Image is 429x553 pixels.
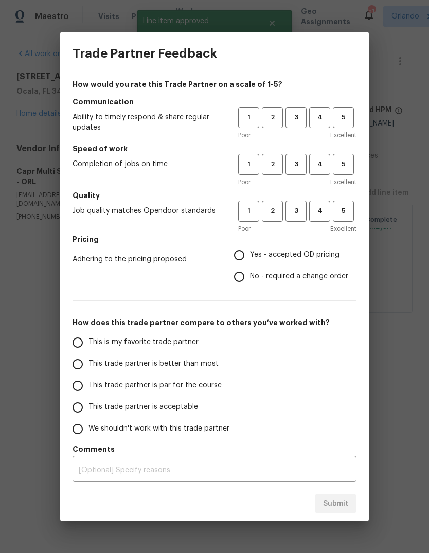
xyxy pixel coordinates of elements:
span: 5 [334,112,353,123]
span: 4 [310,205,329,217]
span: We shouldn't work with this trade partner [88,423,229,434]
button: 3 [285,201,307,222]
button: 5 [333,201,354,222]
button: 3 [285,154,307,175]
span: Poor [238,177,251,187]
button: 3 [285,107,307,128]
h5: Pricing [73,234,356,244]
span: Adhering to the pricing proposed [73,254,218,264]
span: 3 [287,158,306,170]
span: This trade partner is better than most [88,359,219,369]
span: Poor [238,130,251,140]
h3: Trade Partner Feedback [73,46,217,61]
button: 5 [333,107,354,128]
span: 2 [263,112,282,123]
span: 1 [239,112,258,123]
span: Excellent [330,130,356,140]
h5: Communication [73,97,356,107]
button: 5 [333,154,354,175]
span: Yes - accepted OD pricing [250,249,339,260]
span: 1 [239,158,258,170]
span: 5 [334,205,353,217]
button: 4 [309,154,330,175]
h5: Comments [73,444,356,454]
span: This trade partner is par for the course [88,380,222,391]
button: 4 [309,201,330,222]
h5: Speed of work [73,144,356,154]
span: 3 [287,205,306,217]
button: 2 [262,107,283,128]
span: 2 [263,158,282,170]
span: 1 [239,205,258,217]
button: 4 [309,107,330,128]
span: 4 [310,112,329,123]
button: 1 [238,107,259,128]
button: 2 [262,201,283,222]
span: Poor [238,224,251,234]
button: 1 [238,154,259,175]
h5: How does this trade partner compare to others you’ve worked with? [73,317,356,328]
div: How does this trade partner compare to others you’ve worked with? [73,332,356,440]
span: Excellent [330,177,356,187]
span: No - required a change order [250,271,348,282]
span: 5 [334,158,353,170]
h5: Quality [73,190,356,201]
div: Pricing [234,244,356,288]
h4: How would you rate this Trade Partner on a scale of 1-5? [73,79,356,90]
button: 2 [262,154,283,175]
span: This is my favorite trade partner [88,337,199,348]
span: 2 [263,205,282,217]
span: Completion of jobs on time [73,159,222,169]
span: This trade partner is acceptable [88,402,198,413]
button: 1 [238,201,259,222]
span: Ability to timely respond & share regular updates [73,112,222,133]
span: Job quality matches Opendoor standards [73,206,222,216]
span: 4 [310,158,329,170]
span: Excellent [330,224,356,234]
span: 3 [287,112,306,123]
